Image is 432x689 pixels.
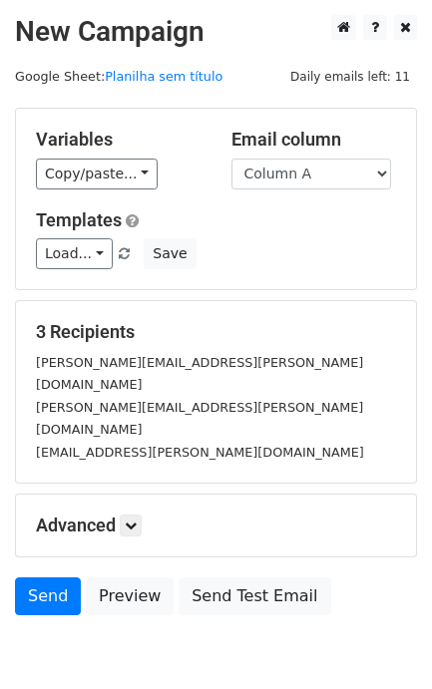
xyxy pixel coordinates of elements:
[36,321,396,343] h5: 3 Recipients
[36,400,363,438] small: [PERSON_NAME][EMAIL_ADDRESS][PERSON_NAME][DOMAIN_NAME]
[283,69,417,84] a: Daily emails left: 11
[15,577,81,615] a: Send
[179,577,330,615] a: Send Test Email
[36,129,202,151] h5: Variables
[15,15,417,49] h2: New Campaign
[144,238,196,269] button: Save
[86,577,174,615] a: Preview
[231,129,397,151] h5: Email column
[36,355,363,393] small: [PERSON_NAME][EMAIL_ADDRESS][PERSON_NAME][DOMAIN_NAME]
[36,238,113,269] a: Load...
[36,159,158,189] a: Copy/paste...
[15,69,222,84] small: Google Sheet:
[36,209,122,230] a: Templates
[105,69,222,84] a: Planilha sem título
[36,515,396,536] h5: Advanced
[332,593,432,689] iframe: Chat Widget
[283,66,417,88] span: Daily emails left: 11
[36,445,364,460] small: [EMAIL_ADDRESS][PERSON_NAME][DOMAIN_NAME]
